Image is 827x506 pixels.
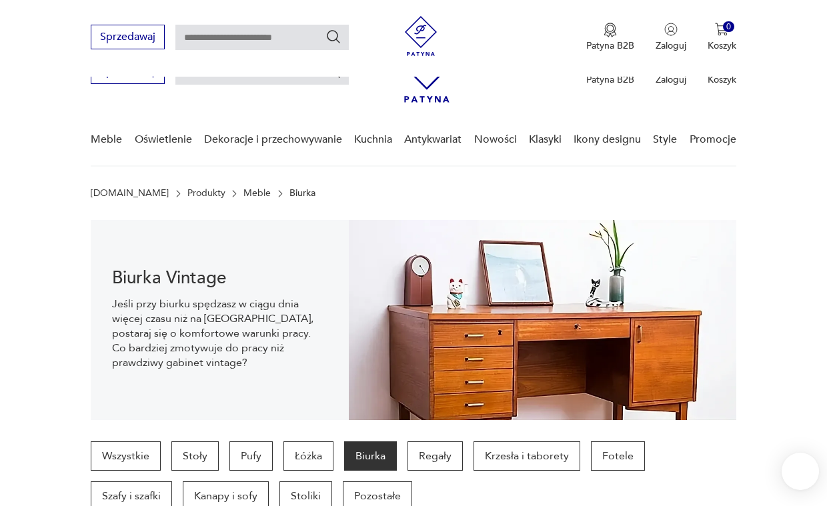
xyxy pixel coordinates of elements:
[653,114,677,165] a: Style
[474,114,517,165] a: Nowości
[91,25,165,49] button: Sprzedawaj
[171,441,219,471] a: Stoły
[135,114,192,165] a: Oświetlenie
[604,23,617,37] img: Ikona medalu
[591,441,645,471] a: Fotele
[349,220,736,420] img: 217794b411677fc89fd9d93ef6550404.webp
[586,73,634,86] p: Patyna B2B
[344,441,397,471] a: Biurka
[289,188,315,199] p: Biurka
[112,297,327,370] p: Jeśli przy biurku spędzasz w ciągu dnia więcej czasu niż na [GEOGRAPHIC_DATA], postaraj się o kom...
[91,68,165,77] a: Sprzedawaj
[283,441,333,471] a: Łóżka
[586,23,634,52] a: Ikona medaluPatyna B2B
[574,114,641,165] a: Ikony designu
[187,188,225,199] a: Produkty
[586,23,634,52] button: Patyna B2B
[656,23,686,52] button: Zaloguj
[529,114,562,165] a: Klasyki
[664,23,678,36] img: Ikonka użytkownika
[91,33,165,43] a: Sprzedawaj
[708,73,736,86] p: Koszyk
[708,39,736,52] p: Koszyk
[229,441,273,471] a: Pufy
[354,114,392,165] a: Kuchnia
[91,441,161,471] a: Wszystkie
[243,188,271,199] a: Meble
[325,29,341,45] button: Szukaj
[782,453,819,490] iframe: Smartsupp widget button
[474,441,580,471] a: Krzesła i taborety
[204,114,342,165] a: Dekoracje i przechowywanie
[690,114,736,165] a: Promocje
[401,16,441,56] img: Patyna - sklep z meblami i dekoracjami vintage
[586,39,634,52] p: Patyna B2B
[91,188,169,199] a: [DOMAIN_NAME]
[656,39,686,52] p: Zaloguj
[708,23,736,52] button: 0Koszyk
[91,114,122,165] a: Meble
[407,441,463,471] a: Regały
[112,270,327,286] h1: Biurka Vintage
[715,23,728,36] img: Ikona koszyka
[723,21,734,33] div: 0
[656,73,686,86] p: Zaloguj
[404,114,462,165] a: Antykwariat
